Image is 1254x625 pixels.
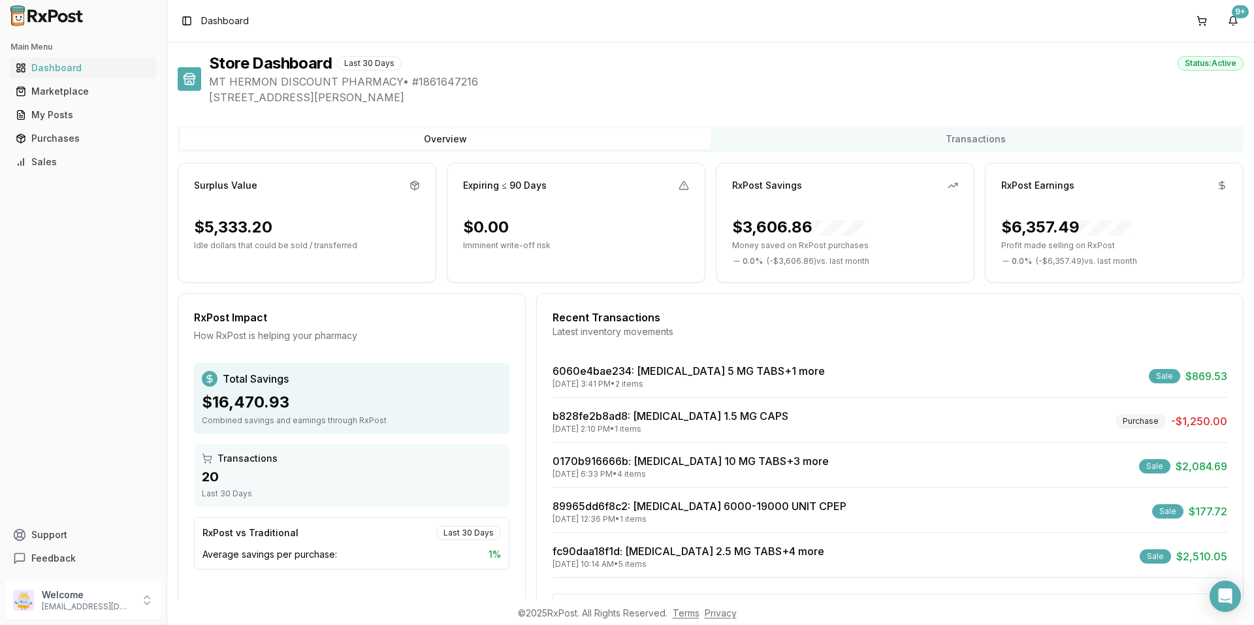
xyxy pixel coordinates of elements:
[202,489,502,499] div: Last 30 Days
[1152,504,1183,519] div: Sale
[1012,256,1032,266] span: 0.0 %
[10,127,156,150] a: Purchases
[732,217,865,238] div: $3,606.86
[202,468,502,486] div: 20
[194,217,272,238] div: $5,333.20
[1232,5,1249,18] div: 9+
[202,526,298,539] div: RxPost vs Traditional
[553,325,1227,338] div: Latest inventory movements
[553,594,1227,615] button: View All Transactions
[1001,179,1074,192] div: RxPost Earnings
[463,240,689,251] p: Imminent write-off risk
[10,56,156,80] a: Dashboard
[436,526,501,540] div: Last 30 Days
[194,310,509,325] div: RxPost Impact
[1116,414,1166,428] div: Purchase
[194,179,257,192] div: Surplus Value
[194,329,509,342] div: How RxPost is helping your pharmacy
[5,152,161,172] button: Sales
[42,588,133,601] p: Welcome
[5,104,161,125] button: My Posts
[337,56,402,71] div: Last 30 Days
[1171,413,1227,429] span: -$1,250.00
[202,415,502,426] div: Combined savings and earnings through RxPost
[13,590,34,611] img: User avatar
[16,155,151,168] div: Sales
[553,379,825,389] div: [DATE] 3:41 PM • 2 items
[673,607,699,618] a: Terms
[5,81,161,102] button: Marketplace
[1001,240,1227,251] p: Profit made selling on RxPost
[10,150,156,174] a: Sales
[1036,256,1137,266] span: ( - $6,357.49 ) vs. last month
[1176,549,1227,564] span: $2,510.05
[10,42,156,52] h2: Main Menu
[743,256,763,266] span: 0.0 %
[732,179,802,192] div: RxPost Savings
[553,469,829,479] div: [DATE] 6:33 PM • 4 items
[209,74,1244,89] span: MT HERMON DISCOUNT PHARMACY • # 1861647216
[463,217,509,238] div: $0.00
[5,57,161,78] button: Dashboard
[489,548,501,561] span: 1 %
[553,455,829,468] a: 0170b916666b: [MEDICAL_DATA] 10 MG TABS+3 more
[1223,10,1244,31] button: 9+
[209,89,1244,105] span: [STREET_ADDRESS][PERSON_NAME]
[16,85,151,98] div: Marketplace
[5,5,89,26] img: RxPost Logo
[553,424,788,434] div: [DATE] 2:10 PM • 1 items
[16,108,151,121] div: My Posts
[553,545,824,558] a: fc90daa18f1d: [MEDICAL_DATA] 2.5 MG TABS+4 more
[553,364,825,377] a: 6060e4bae234: [MEDICAL_DATA] 5 MG TABS+1 more
[711,129,1241,150] button: Transactions
[209,53,332,74] h1: Store Dashboard
[463,179,547,192] div: Expiring ≤ 90 Days
[705,607,737,618] a: Privacy
[553,559,824,569] div: [DATE] 10:14 AM • 5 items
[42,601,133,612] p: [EMAIL_ADDRESS][DOMAIN_NAME]
[1210,581,1241,612] div: Open Intercom Messenger
[553,409,788,423] a: b828fe2b8ad8: [MEDICAL_DATA] 1.5 MG CAPS
[1189,504,1227,519] span: $177.72
[1149,369,1180,383] div: Sale
[1178,56,1244,71] div: Status: Active
[5,128,161,149] button: Purchases
[16,61,151,74] div: Dashboard
[223,371,289,387] span: Total Savings
[202,548,337,561] span: Average savings per purchase:
[553,514,846,524] div: [DATE] 12:36 PM • 1 items
[31,552,76,565] span: Feedback
[201,14,249,27] span: Dashboard
[201,14,249,27] nav: breadcrumb
[767,256,869,266] span: ( - $3,606.86 ) vs. last month
[1176,458,1227,474] span: $2,084.69
[16,132,151,145] div: Purchases
[217,452,278,465] span: Transactions
[1140,549,1171,564] div: Sale
[180,129,711,150] button: Overview
[553,310,1227,325] div: Recent Transactions
[10,103,156,127] a: My Posts
[732,240,958,251] p: Money saved on RxPost purchases
[1001,217,1132,238] div: $6,357.49
[202,392,502,413] div: $16,470.93
[194,240,420,251] p: Idle dollars that could be sold / transferred
[553,500,846,513] a: 89965dd6f8c2: [MEDICAL_DATA] 6000-19000 UNIT CPEP
[5,547,161,570] button: Feedback
[10,80,156,103] a: Marketplace
[5,523,161,547] button: Support
[1185,368,1227,384] span: $869.53
[1139,459,1170,473] div: Sale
